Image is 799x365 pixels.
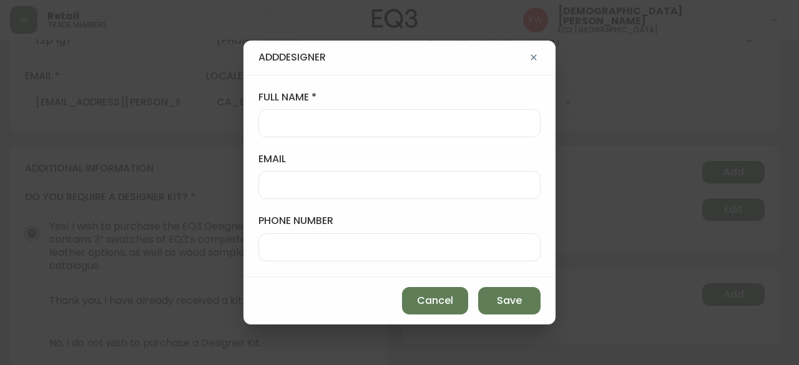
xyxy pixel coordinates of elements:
[417,294,453,308] span: Cancel
[258,90,541,104] label: full name
[402,287,468,314] button: Cancel
[258,152,541,166] label: email
[497,294,522,308] span: Save
[258,51,326,64] h4: Add Designer
[258,214,541,228] label: phone number
[478,287,541,314] button: Save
